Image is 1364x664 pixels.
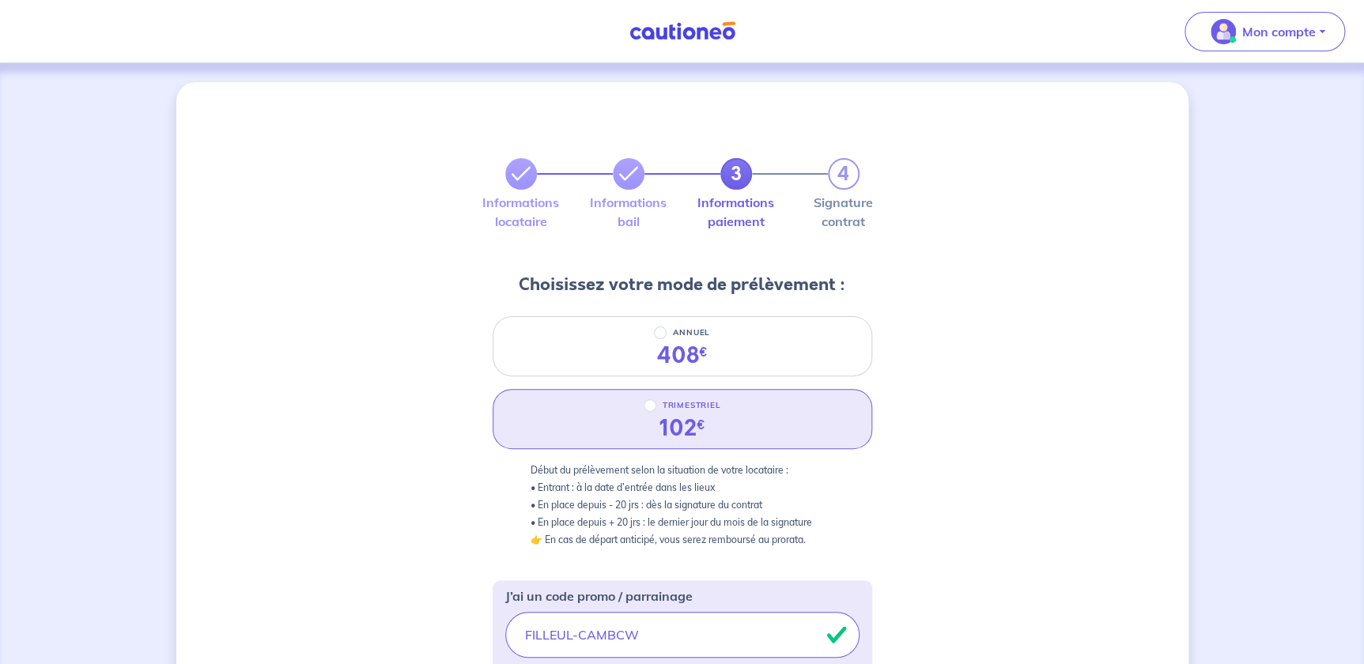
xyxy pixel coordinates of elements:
[505,196,537,228] label: Informations locataire
[1185,12,1345,51] button: illu_account_valid_menu.svgMon compte
[657,342,708,369] div: 408
[505,587,693,606] p: J’ai un code promo / parrainage
[659,415,705,442] div: 102
[1211,19,1236,44] img: illu_account_valid_menu.svg
[673,323,710,342] p: ANNUEL
[613,196,644,228] label: Informations bail
[720,196,752,228] label: Informations paiement
[531,462,834,549] p: Début du prélèvement selon la situation de votre locataire : • Entrant : à la date d’entrée dans ...
[623,21,742,41] img: Cautioneo
[519,272,845,297] h3: Choisissez votre mode de prélèvement :
[828,196,860,228] label: Signature contrat
[697,416,705,434] sup: €
[663,396,721,415] p: TRIMESTRIEL
[720,158,752,190] a: 3
[699,343,708,361] sup: €
[1242,22,1316,41] p: Mon compte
